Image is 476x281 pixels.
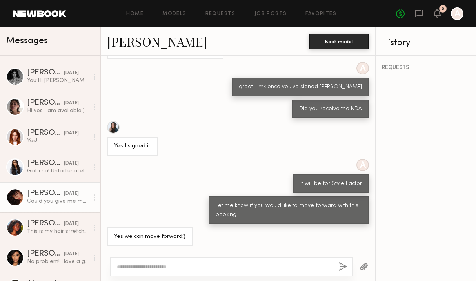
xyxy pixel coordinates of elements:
[162,11,186,16] a: Models
[300,179,362,189] div: It will be for Style Factor
[254,11,287,16] a: Job Posts
[114,232,185,241] div: Yes we can move forward:)
[27,190,64,198] div: [PERSON_NAME]
[205,11,236,16] a: Requests
[382,65,470,71] div: REQUESTS
[309,34,369,49] button: Book model
[27,250,64,258] div: [PERSON_NAME]
[27,220,64,228] div: [PERSON_NAME]
[64,190,79,198] div: [DATE]
[27,160,64,167] div: [PERSON_NAME]
[64,100,79,107] div: [DATE]
[27,167,89,175] div: Got cha! Unfortunately, I was on hold for another job that confirmed booking :/ I hope to be able...
[27,107,89,114] div: Hi yes I am available:)
[441,7,444,11] div: 2
[451,7,463,20] a: A
[27,99,64,107] div: [PERSON_NAME]
[126,11,144,16] a: Home
[27,137,89,145] div: Yes!
[27,198,89,205] div: Could you give me more information about the work? Location, rate, what will the mood be like? Wi...
[239,83,362,92] div: great- lmk once you've signed [PERSON_NAME]
[107,33,207,50] a: [PERSON_NAME]
[27,228,89,235] div: This is my hair stretched out a little bit more- but if it’s still too short I understand [PERSON...
[114,142,151,151] div: Yes I signed it
[27,129,64,137] div: [PERSON_NAME]
[64,220,79,228] div: [DATE]
[64,130,79,137] div: [DATE]
[64,250,79,258] div: [DATE]
[27,258,89,265] div: No problem! Have a great shoot and hope to work together soon 🤗
[216,201,362,219] div: Let me know if you would like to move forward with this booking!
[6,36,48,45] span: Messages
[27,69,64,77] div: [PERSON_NAME]
[299,105,362,114] div: Did you receive the NDA
[382,38,470,47] div: History
[64,69,79,77] div: [DATE]
[27,77,89,84] div: You: Hi [PERSON_NAME] - I am a producer at a digital marketing agency and we have a shoot coming ...
[309,38,369,44] a: Book model
[64,160,79,167] div: [DATE]
[305,11,336,16] a: Favorites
